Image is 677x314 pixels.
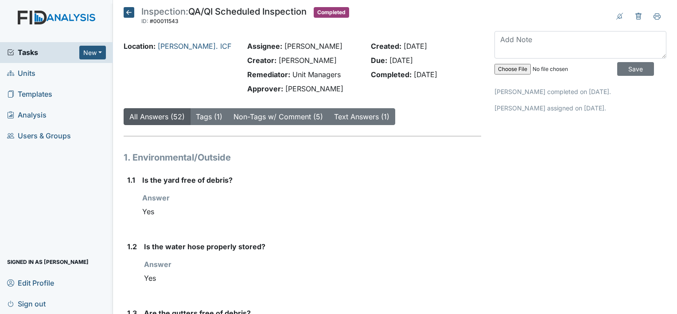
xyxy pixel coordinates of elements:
strong: Approver: [247,84,283,93]
strong: Assignee: [247,42,282,51]
span: [PERSON_NAME] [279,56,337,65]
h1: 1. Environmental/Outside [124,151,481,164]
button: Text Answers (1) [328,108,395,125]
span: Units [7,67,35,80]
p: [PERSON_NAME] assigned on [DATE]. [494,103,666,113]
a: Text Answers (1) [334,112,389,121]
strong: Due: [371,56,387,65]
button: Tags (1) [190,108,228,125]
span: Completed [314,7,349,18]
strong: Answer [142,193,170,202]
span: [DATE] [389,56,413,65]
div: Yes [142,203,481,220]
a: Tasks [7,47,79,58]
strong: Remediator: [247,70,290,79]
span: Sign out [7,297,46,310]
span: ID: [141,18,148,24]
strong: Answer [144,260,171,269]
label: Is the water hose properly stored? [144,241,265,252]
label: 1.1 [127,175,135,185]
a: Non-Tags w/ Comment (5) [233,112,323,121]
span: #00011543 [150,18,179,24]
a: Tags (1) [196,112,222,121]
div: QA/QI Scheduled Inspection [141,7,307,27]
button: Non-Tags w/ Comment (5) [228,108,329,125]
span: [PERSON_NAME] [284,42,342,51]
a: All Answers (52) [129,112,185,121]
span: Users & Groups [7,129,71,143]
span: [DATE] [404,42,427,51]
span: [DATE] [414,70,437,79]
strong: Creator: [247,56,276,65]
p: [PERSON_NAME] completed on [DATE]. [494,87,666,96]
span: Signed in as [PERSON_NAME] [7,255,89,269]
div: Yes [144,270,481,287]
label: Is the yard free of debris? [142,175,233,185]
button: All Answers (52) [124,108,191,125]
span: Unit Managers [292,70,341,79]
span: Templates [7,87,52,101]
button: New [79,46,106,59]
a: [PERSON_NAME]. ICF [158,42,231,51]
strong: Completed: [371,70,412,79]
strong: Created: [371,42,401,51]
span: [PERSON_NAME] [285,84,343,93]
span: Analysis [7,108,47,122]
label: 1.2 [127,241,137,252]
input: Save [617,62,654,76]
span: Inspection: [141,6,188,17]
span: Edit Profile [7,276,54,290]
strong: Location: [124,42,156,51]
